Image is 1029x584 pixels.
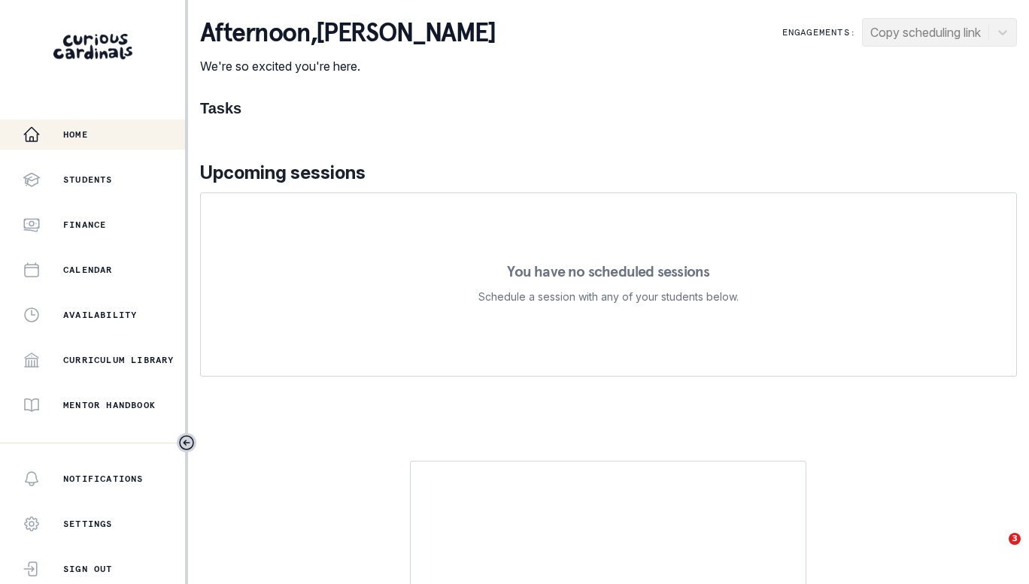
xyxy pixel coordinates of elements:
p: We're so excited you're here. [200,57,496,75]
p: Mentor Handbook [63,399,156,411]
p: You have no scheduled sessions [507,264,709,279]
span: 3 [1009,533,1021,545]
p: Notifications [63,473,144,485]
p: Schedule a session with any of your students below. [478,288,739,306]
p: Curriculum Library [63,354,175,366]
img: Curious Cardinals Logo [53,34,132,59]
p: Calendar [63,264,113,276]
p: Home [63,129,88,141]
p: Availability [63,309,137,321]
p: Engagements: [782,26,856,38]
p: Finance [63,219,106,231]
h1: Tasks [200,99,1017,117]
p: Upcoming sessions [200,159,1017,186]
p: Sign Out [63,563,113,575]
p: afternoon , [PERSON_NAME] [200,18,496,48]
button: Toggle sidebar [177,433,196,452]
iframe: Intercom live chat [978,533,1014,569]
p: Settings [63,518,113,530]
p: Students [63,174,113,186]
